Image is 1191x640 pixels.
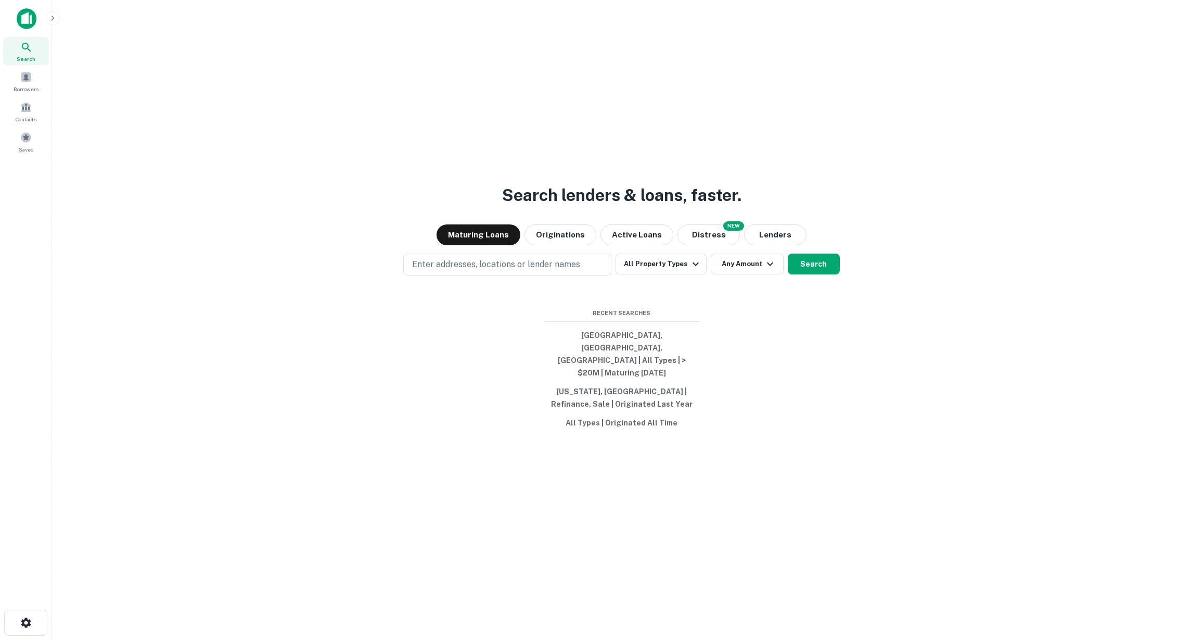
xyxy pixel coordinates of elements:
button: Maturing Loans [437,224,520,245]
p: Enter addresses, locations or lender names [412,258,580,271]
button: Search [788,254,840,274]
button: Originations [524,224,596,245]
div: NEW [723,221,744,231]
span: Saved [19,145,34,154]
button: Search distressed loans with lien and other non-mortgage details. [677,224,740,245]
a: Search [3,37,49,65]
button: Active Loans [600,224,673,245]
button: All Property Types [616,254,706,274]
button: [GEOGRAPHIC_DATA], [GEOGRAPHIC_DATA], [GEOGRAPHIC_DATA] | All Types | > $20M | Maturing [DATE] [544,326,700,382]
span: Borrowers [14,85,39,93]
a: Borrowers [3,67,49,95]
iframe: Chat Widget [1139,557,1191,607]
span: Search [17,55,35,63]
a: Saved [3,128,49,156]
span: Recent Searches [544,309,700,318]
button: All Types | Originated All Time [544,413,700,432]
span: Contacts [16,115,36,123]
img: capitalize-icon.png [17,8,36,29]
button: Enter addresses, locations or lender names [403,254,611,275]
button: [US_STATE], [GEOGRAPHIC_DATA] | Refinance, Sale | Originated Last Year [544,382,700,413]
button: Any Amount [711,254,784,274]
button: Lenders [744,224,806,245]
h3: Search lenders & loans, faster. [502,183,741,208]
a: Contacts [3,97,49,126]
